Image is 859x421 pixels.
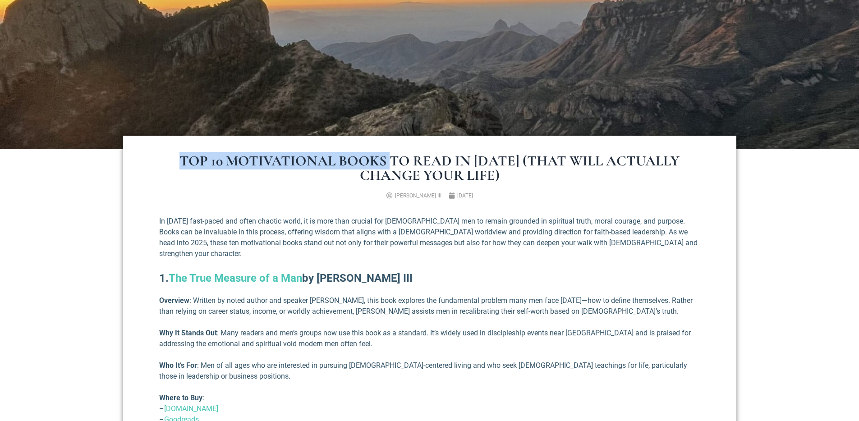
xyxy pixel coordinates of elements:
[159,360,700,382] p: : Men of all ages who are interested in pursuing [DEMOGRAPHIC_DATA]-centered living and who seek ...
[159,394,202,402] strong: Where to Buy
[159,270,700,286] h2: 1. by [PERSON_NAME] III
[395,192,441,199] span: [PERSON_NAME] III
[457,192,473,199] time: [DATE]
[159,295,700,317] p: : Written by noted author and speaker [PERSON_NAME], this book explores the fundamental problem m...
[164,404,218,413] a: [DOMAIN_NAME]
[159,154,700,183] h1: Top 10 Motivational Books to Read in [DATE] (That Will Actually Change Your Life)
[169,272,302,284] a: The True Measure of a Man
[159,328,700,349] p: : Many readers and men’s groups now use this book as a standard. It’s widely used in discipleship...
[159,329,217,337] strong: Why It Stands Out
[159,296,189,305] strong: Overview
[449,192,473,200] a: [DATE]
[159,361,197,370] strong: Who It’s For
[159,216,700,259] p: In [DATE] fast-paced and often chaotic world, it is more than crucial for [DEMOGRAPHIC_DATA] men ...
